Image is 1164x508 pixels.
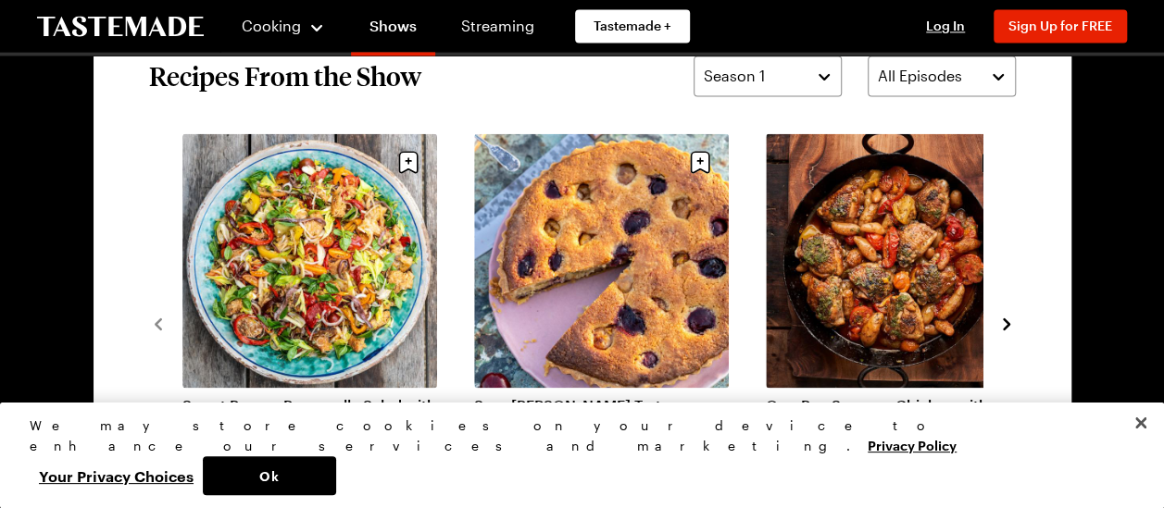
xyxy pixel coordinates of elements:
span: Sign Up for FREE [1008,18,1112,33]
button: Your Privacy Choices [30,456,203,495]
span: Log In [926,18,965,33]
button: All Episodes [868,56,1016,96]
button: Cooking [241,4,325,48]
button: navigate to next item [997,311,1016,333]
button: Season 1 [694,56,842,96]
button: Ok [203,456,336,495]
span: All Episodes [878,65,962,87]
h2: Recipes From the Show [149,59,421,93]
a: More information about your privacy, opens in a new tab [868,436,957,453]
button: Close [1120,403,1161,443]
a: Sweet Pepper Panzanella Salad with Tomatoes, Basil, Capers & Anchovies [182,395,437,432]
a: To Tastemade Home Page [37,16,204,37]
span: Tastemade + [594,17,671,35]
button: navigate to previous item [149,311,168,333]
div: Privacy [30,415,1119,495]
span: Cooking [242,17,301,34]
a: One-Pan Summer Chicken with Tomatoes, New Potatoes & Chorizo [766,395,1020,432]
a: Shows [351,4,435,56]
a: Sour [PERSON_NAME] Tart [474,395,729,414]
span: Season 1 [704,65,765,87]
button: Log In [908,17,983,35]
a: Tastemade + [575,9,690,43]
button: Save recipe [974,144,1009,180]
div: We may store cookies on your device to enhance our services and marketing. [30,415,1119,456]
button: Sign Up for FREE [994,9,1127,43]
button: Save recipe [391,144,426,180]
button: Save recipe [682,144,718,180]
